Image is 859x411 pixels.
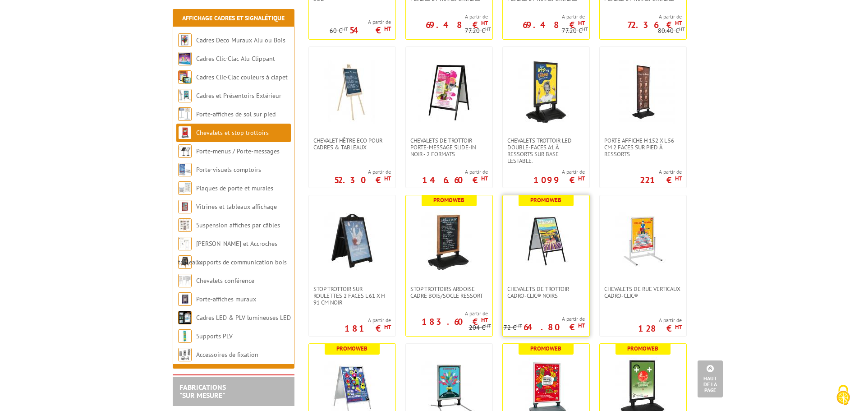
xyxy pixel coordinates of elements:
[178,348,192,361] img: Accessoires de fixation
[334,177,391,183] p: 52.30 €
[330,28,348,34] p: 60 €
[345,326,391,331] p: 181 €
[178,200,192,213] img: Vitrines et tableaux affichage
[514,209,578,272] img: Chevalets de trottoir Cadro-Clic® Noirs
[196,147,280,155] a: Porte-menus / Porte-messages
[530,196,561,204] b: Promoweb
[679,26,685,32] sup: HT
[503,13,585,20] span: A partir de
[514,60,578,124] img: Chevalets Trottoir LED double-faces A1 à ressorts sur base lestable.
[533,168,585,175] span: A partir de
[336,345,367,352] b: Promoweb
[422,177,488,183] p: 146.60 €
[178,311,192,324] img: Cadres LED & PLV lumineuses LED
[533,177,585,183] p: 1099 €
[406,13,488,20] span: A partir de
[516,323,522,329] sup: HT
[504,315,585,323] span: A partir de
[481,19,488,27] sup: HT
[469,324,491,331] p: 204 €
[196,110,276,118] a: Porte-affiches de sol sur pied
[309,286,395,306] a: Stop Trottoir sur roulettes 2 faces L 61 x H 91 cm Noir
[627,22,682,28] p: 72.36 €
[196,166,261,174] a: Porte-visuels comptoirs
[196,295,256,303] a: Porte-affiches muraux
[640,168,682,175] span: A partir de
[530,345,561,352] b: Promoweb
[600,137,686,157] a: Porte Affiche H 152 x L 56 cm 2 faces sur pied à ressorts
[196,184,273,192] a: Plaques de porte et murales
[178,89,192,102] img: Cadres et Présentoirs Extérieur
[422,319,488,324] p: 183.60 €
[504,324,522,331] p: 72 €
[196,221,280,229] a: Suspension affiches par câbles
[507,286,585,299] span: Chevalets de trottoir Cadro-Clic® Noirs
[178,292,192,306] img: Porte-affiches muraux
[481,175,488,182] sup: HT
[418,209,481,272] img: STOP TROTTOIRS ARDOISE CADRE BOIS/SOCLE RESSORT
[481,316,488,324] sup: HT
[178,163,192,176] img: Porte-visuels comptoirs
[178,144,192,158] img: Porte-menus / Porte-messages
[182,14,285,22] a: Affichage Cadres et Signalétique
[604,137,682,157] span: Porte Affiche H 152 x L 56 cm 2 faces sur pied à ressorts
[426,22,488,28] p: 69.48 €
[179,383,226,400] a: FABRICATIONS"Sur Mesure"
[433,196,464,204] b: Promoweb
[406,310,488,317] span: A partir de
[410,137,488,157] span: Chevalets de trottoir porte-message Slide-in Noir - 2 formats
[178,107,192,121] img: Porte-affiches de sol sur pied
[465,28,491,34] p: 77.20 €
[196,55,275,63] a: Cadres Clic-Clac Alu Clippant
[418,60,481,124] img: Chevalets de trottoir porte-message Slide-in Noir - 2 formats
[524,324,585,330] p: 64.80 €
[604,286,682,299] span: Chevalets de rue verticaux Cadro-Clic®
[196,203,277,211] a: Vitrines et tableaux affichage
[178,329,192,343] img: Supports PLV
[384,175,391,182] sup: HT
[410,286,488,299] span: STOP TROTTOIRS ARDOISE CADRE BOIS/SOCLE RESSORT
[178,33,192,47] img: Cadres Deco Muraux Alu ou Bois
[330,18,391,26] span: A partir de
[675,175,682,182] sup: HT
[178,274,192,287] img: Chevalets conférence
[582,26,588,32] sup: HT
[334,168,391,175] span: A partir de
[178,126,192,139] img: Chevalets et stop trottoirs
[578,175,585,182] sup: HT
[503,137,589,164] a: Chevalets Trottoir LED double-faces A1 à ressorts sur base lestable.
[196,129,269,137] a: Chevalets et stop trottoirs
[349,28,391,33] p: 54 €
[658,28,685,34] p: 80.40 €
[196,351,258,359] a: Accessoires de fixation
[196,92,281,100] a: Cadres et Présentoirs Extérieur
[342,26,348,32] sup: HT
[503,286,589,299] a: Chevalets de trottoir Cadro-Clic® Noirs
[384,323,391,331] sup: HT
[196,73,288,81] a: Cadres Clic-Clac couleurs à clapet
[178,218,192,232] img: Suspension affiches par câbles
[578,322,585,329] sup: HT
[313,137,391,151] span: Chevalet hêtre ECO pour cadres & tableaux
[600,13,682,20] span: A partir de
[196,314,291,322] a: Cadres LED & PLV lumineuses LED
[638,326,682,331] p: 128 €
[578,19,585,27] sup: HT
[600,286,686,299] a: Chevalets de rue verticaux Cadro-Clic®
[196,36,285,44] a: Cadres Deco Muraux Alu ou Bois
[406,137,492,157] a: Chevalets de trottoir porte-message Slide-in Noir - 2 formats
[640,177,682,183] p: 221 €
[827,380,859,411] button: Cookies (fenêtre modale)
[698,360,723,397] a: Haut de la page
[178,237,192,250] img: Cimaises et Accroches tableaux
[523,22,585,28] p: 69.48 €
[638,317,682,324] span: A partir de
[384,25,391,32] sup: HT
[611,60,675,124] img: Porte Affiche H 152 x L 56 cm 2 faces sur pied à ressorts
[832,384,854,406] img: Cookies (fenêtre modale)
[313,286,391,306] span: Stop Trottoir sur roulettes 2 faces L 61 x H 91 cm Noir
[485,26,491,32] sup: HT
[178,52,192,65] img: Cadres Clic-Clac Alu Clippant
[309,137,395,151] a: Chevalet hêtre ECO pour cadres & tableaux
[611,209,675,272] img: Chevalets de rue verticaux Cadro-Clic®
